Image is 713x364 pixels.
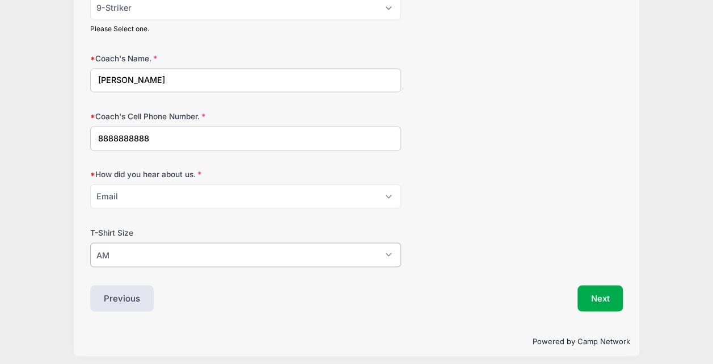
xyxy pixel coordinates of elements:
[90,53,268,64] label: Coach's Name.
[90,111,268,122] label: Coach's Cell Phone Number.
[90,24,401,34] div: Please Select one.
[83,336,630,347] p: Powered by Camp Network
[90,285,154,311] button: Previous
[577,285,623,311] button: Next
[90,227,268,239] label: T-Shirt Size
[90,169,268,180] label: How did you hear about us.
